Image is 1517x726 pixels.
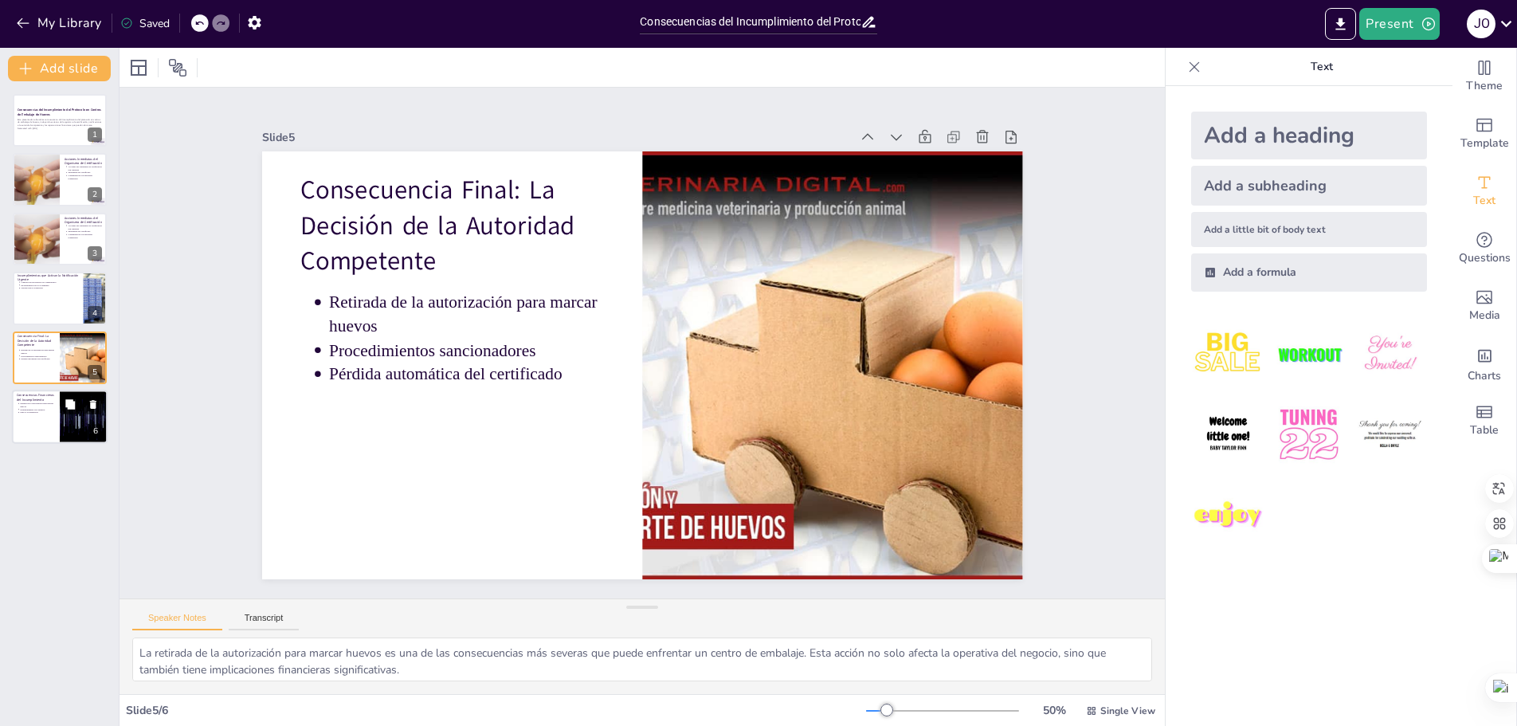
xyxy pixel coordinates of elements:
div: 5 [88,365,102,379]
button: J O [1467,8,1495,40]
input: Insert title [640,10,860,33]
p: Consecuencia Final: La Decisión de la Autoridad Competente [18,334,55,347]
textarea: La retirada de la autorización para marcar huevos es una de las consecuencias más severas que pue... [132,638,1152,681]
p: Procedimientos sancionadores [386,362,622,543]
div: Slide 5 / 6 [126,703,866,718]
div: J O [1467,10,1495,38]
div: 50 % [1035,703,1073,718]
div: 1 [88,128,102,142]
div: Add charts and graphs [1452,335,1516,392]
div: Add a little bit of body text [1191,212,1427,247]
div: 4 [88,306,102,320]
button: Speaker Notes [132,613,222,630]
img: 2.jpeg [1272,317,1346,391]
p: Comunicación a la autoridad competente [68,174,102,179]
button: Add slide [8,56,111,81]
button: Present [1359,8,1439,40]
div: Add text boxes [1452,163,1516,220]
p: Esta presentación aborda las consecuencias del incumplimiento del protocolo en centros de embalaj... [18,118,102,127]
img: 3.jpeg [1353,317,1427,391]
div: Add images, graphics, shapes or video [1452,277,1516,335]
span: Theme [1466,77,1503,95]
img: 5.jpeg [1272,398,1346,472]
div: 5 [13,332,107,384]
span: Media [1469,307,1500,324]
p: Generated with [URL] [18,127,102,130]
div: Add a subheading [1191,166,1427,206]
button: Transcript [229,613,300,630]
img: 6.jpeg [1353,398,1427,472]
p: Acciones Inmediatas del Organismo de Certificación [65,216,102,225]
div: Add a table [1452,392,1516,449]
p: Incumplimientos que Activan la Notificación Urgente [18,273,79,282]
p: Cambios de proveedores no comunicados [21,281,78,285]
div: Slide 5 [209,48,694,406]
div: 4 [13,272,107,324]
p: Consecuencias Financieras del Incumplimiento [17,393,55,402]
div: 3 [13,213,107,265]
span: Questions [1459,249,1511,267]
button: Export to PowerPoint [1325,8,1356,40]
span: Template [1460,135,1509,152]
div: 3 [88,246,102,261]
button: Delete Slide [84,394,103,414]
p: Procedimientos sancionadores [21,354,55,357]
p: Retirada de la autorización para marcar huevos [358,323,609,524]
span: Text [1473,192,1495,210]
p: Suspensión del certificado [68,171,102,174]
p: Text [1207,48,1437,86]
p: Retirada de la autorización para marcar huevos [21,348,55,354]
div: Add ready made slides [1452,105,1516,163]
p: Daño a la reputación [20,411,55,414]
div: 1 [13,94,107,147]
p: Pérdida automática del certificado [21,357,55,360]
p: Acciones del organismo de certificación son cruciales [68,224,102,230]
p: Pérdida de la autorización para marcar huevos [20,402,55,408]
p: Obstrucción a la auditoría [21,287,78,290]
p: Acciones Inmediatas del Organismo de Certificación [65,156,102,165]
div: 2 [13,153,107,206]
div: Add a formula [1191,253,1427,292]
p: Pérdida automática del certificado [400,381,637,562]
button: Duplicate Slide [61,394,80,414]
span: Table [1470,422,1499,439]
p: Consecuencia Final: La Decisión de la Autoridad Competente [265,227,574,493]
div: 2 [88,187,102,202]
div: Saved [120,16,170,31]
img: 4.jpeg [1191,398,1265,472]
div: Add a heading [1191,112,1427,159]
div: 6 [88,424,103,438]
p: Incongruencias en los volúmenes [21,284,78,287]
p: Acciones del organismo de certificación son cruciales [68,165,102,171]
div: Get real-time input from your audience [1452,220,1516,277]
img: 7.jpeg [1191,479,1265,553]
div: 6 [12,390,108,444]
span: Single View [1100,704,1155,717]
button: My Library [12,10,108,36]
div: Change the overall theme [1452,48,1516,105]
div: Layout [126,55,151,80]
strong: Consecuencias del Incumplimiento del Protocolo en Centros de Embalaje de Huevos [18,108,101,117]
p: Comunicación a la autoridad competente [68,233,102,238]
img: 1.jpeg [1191,317,1265,391]
span: Position [168,58,187,77]
span: Charts [1468,367,1501,385]
p: Suspensión del certificado [68,230,102,233]
p: Incumplimiento de contratos [20,408,55,411]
